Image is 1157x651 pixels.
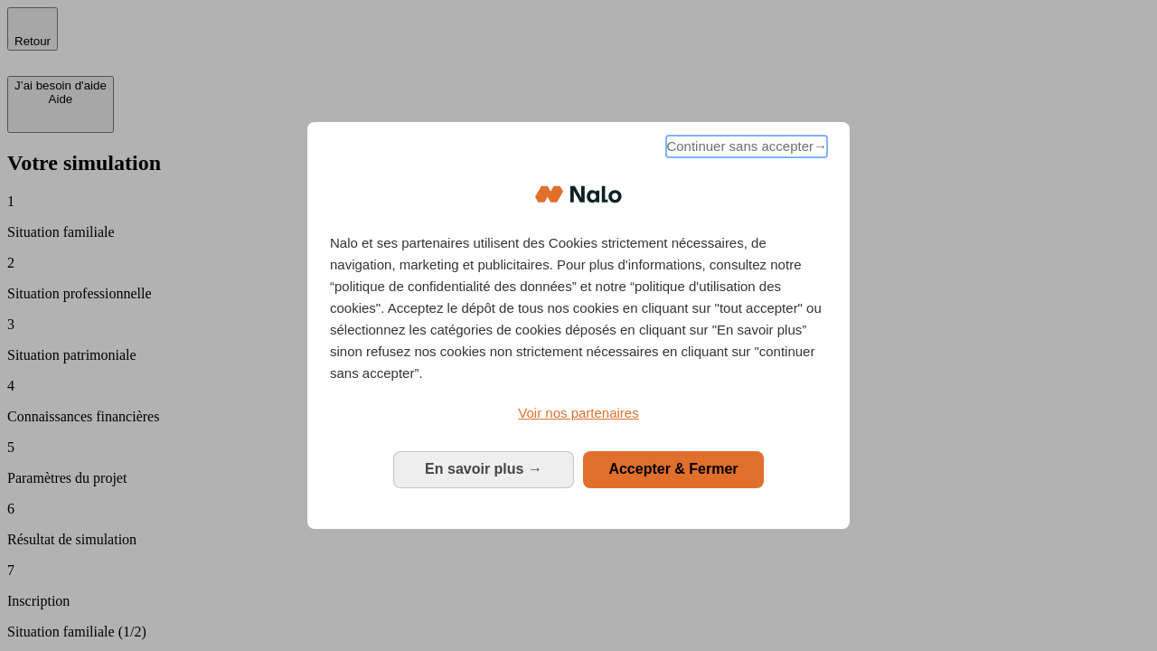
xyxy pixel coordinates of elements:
img: Logo [535,167,622,222]
a: Voir nos partenaires [330,402,827,424]
button: Accepter & Fermer: Accepter notre traitement des données et fermer [583,451,764,487]
span: En savoir plus → [425,461,542,476]
span: Accepter & Fermer [608,461,738,476]
p: Nalo et ses partenaires utilisent des Cookies strictement nécessaires, de navigation, marketing e... [330,232,827,384]
span: Continuer sans accepter→ [666,136,827,157]
div: Bienvenue chez Nalo Gestion du consentement [307,122,850,528]
button: En savoir plus: Configurer vos consentements [393,451,574,487]
span: Voir nos partenaires [518,405,638,420]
